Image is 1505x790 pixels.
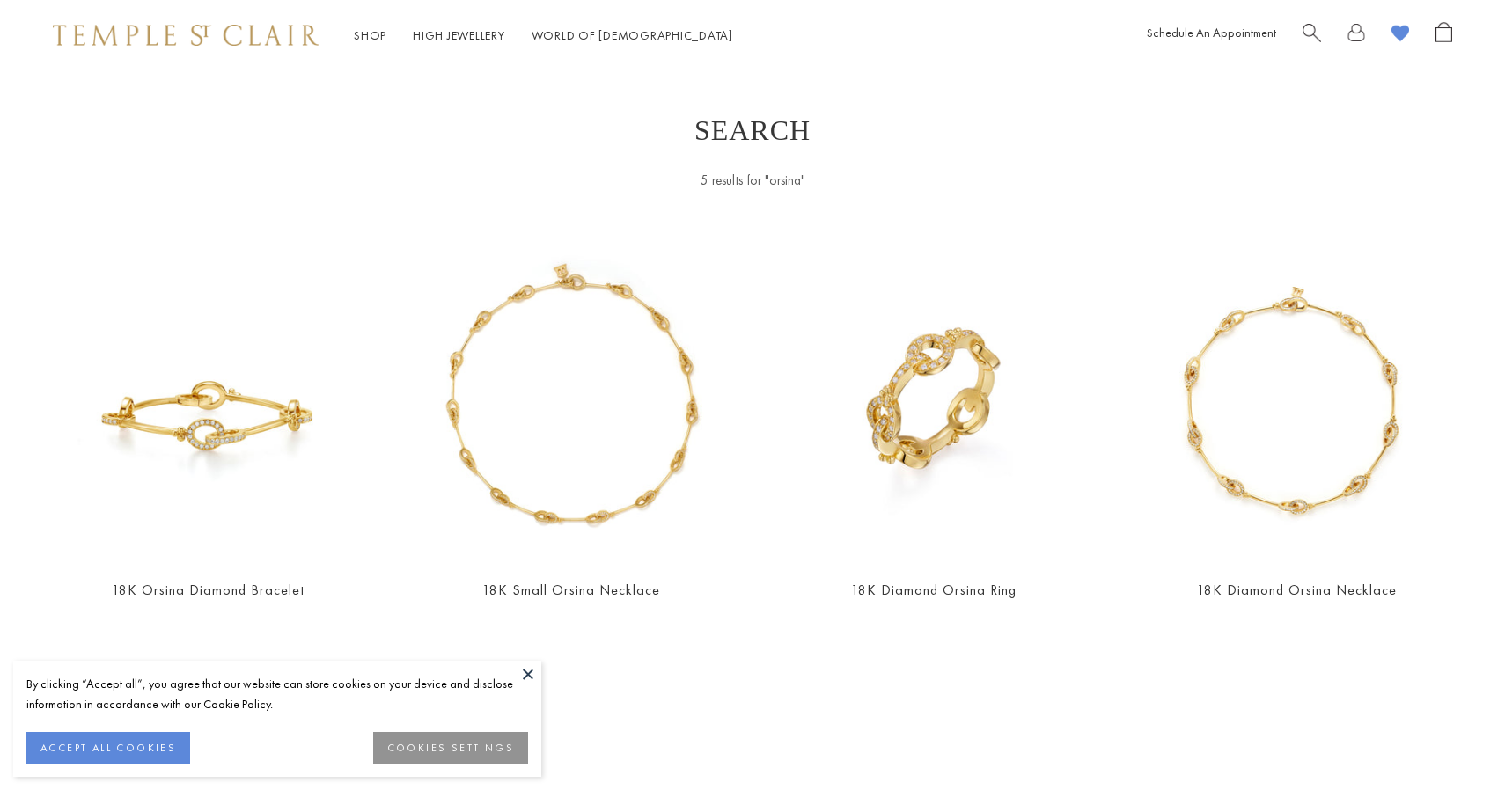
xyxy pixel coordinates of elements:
a: 18K Orsina Diamond Bracelet18K Orsina Diamond Bracelet [44,235,372,563]
a: Search [1303,22,1321,49]
img: 18K Small Orsina Necklace [407,235,736,563]
a: View Wishlist [1391,22,1409,49]
h1: Search [70,114,1435,146]
a: 18K Orsina Diamond Bracelet [112,581,305,599]
img: Temple St. Clair [53,25,319,46]
a: ShopShop [354,27,386,43]
div: 5 results for "orsina" [519,170,986,192]
div: By clicking “Accept all”, you agree that our website can store cookies on your device and disclos... [26,674,528,714]
img: 18K Orsina Diamond Bracelet [44,235,372,563]
a: 18K Small Orsina Necklace [482,581,660,599]
nav: Main navigation [354,25,733,47]
a: Schedule An Appointment [1147,25,1276,40]
a: High JewelleryHigh Jewellery [413,27,505,43]
a: 18K Diamond Orsina Necklace [1197,581,1397,599]
a: 18K Diamond Orsina Ring18K Diamond Orsina Ring [770,235,1098,563]
img: 18K Diamond Orsina Necklace [1134,235,1462,563]
a: Open Shopping Bag [1435,22,1452,49]
img: 18K Diamond Orsina Ring [770,235,1098,563]
a: 18K Small Orsina Necklace18K Small Orsina Necklace [407,235,736,563]
iframe: Gorgias live chat messenger [1417,707,1487,772]
a: World of [DEMOGRAPHIC_DATA]World of [DEMOGRAPHIC_DATA] [532,27,733,43]
a: 18K Diamond Orsina Ring [851,581,1017,599]
button: ACCEPT ALL COOKIES [26,732,190,764]
a: 18K Diamond Orsina Necklace18K Diamond Orsina Necklace [1134,235,1462,563]
button: COOKIES SETTINGS [373,732,528,764]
